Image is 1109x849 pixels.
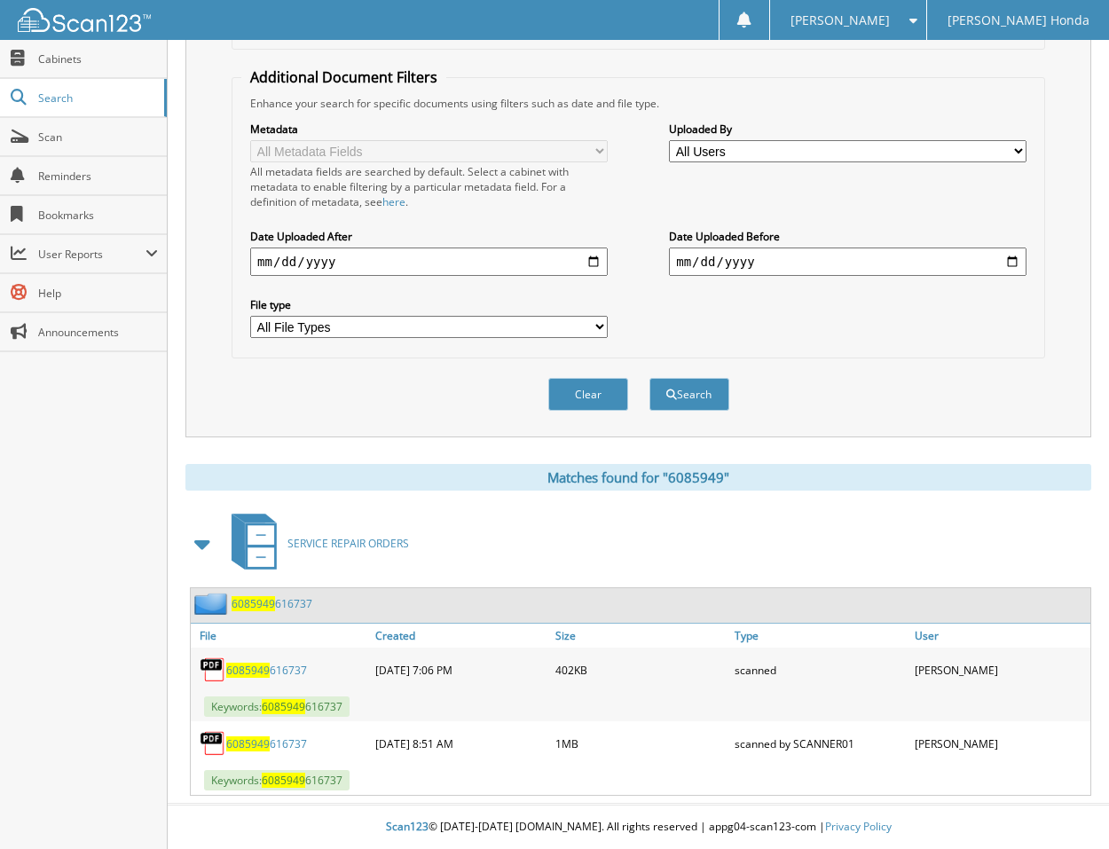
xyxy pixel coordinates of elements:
label: Date Uploaded Before [669,229,1026,244]
span: [PERSON_NAME] [790,15,890,26]
span: Keywords: 616737 [204,770,350,790]
a: Size [551,624,731,648]
img: PDF.png [200,730,226,757]
img: scan123-logo-white.svg [18,8,151,32]
span: 6085949 [232,596,275,611]
span: Scan [38,130,158,145]
a: File [191,624,371,648]
label: Metadata [250,122,608,137]
div: scanned by SCANNER01 [730,726,910,761]
a: Type [730,624,910,648]
a: User [910,624,1090,648]
label: Date Uploaded After [250,229,608,244]
span: Announcements [38,325,158,340]
legend: Additional Document Filters [241,67,446,87]
a: 6085949616737 [232,596,312,611]
div: [DATE] 7:06 PM [371,652,551,688]
input: start [250,248,608,276]
div: scanned [730,652,910,688]
span: SERVICE REPAIR ORDERS [287,536,409,551]
span: Bookmarks [38,208,158,223]
div: 402KB [551,652,731,688]
input: end [669,248,1026,276]
span: Keywords: 616737 [204,696,350,717]
div: [DATE] 8:51 AM [371,726,551,761]
span: 6085949 [262,699,305,714]
a: SERVICE REPAIR ORDERS [221,508,409,578]
span: 6085949 [226,663,270,678]
img: PDF.png [200,656,226,683]
span: Search [38,90,155,106]
div: All metadata fields are searched by default. Select a cabinet with metadata to enable filtering b... [250,164,608,209]
div: [PERSON_NAME] [910,652,1090,688]
span: Scan123 [386,819,429,834]
span: Reminders [38,169,158,184]
button: Clear [548,378,628,411]
span: Cabinets [38,51,158,67]
div: © [DATE]-[DATE] [DOMAIN_NAME]. All rights reserved | appg04-scan123-com | [168,806,1109,849]
label: File type [250,297,608,312]
a: 6085949616737 [226,663,307,678]
div: Enhance your search for specific documents using filters such as date and file type. [241,96,1035,111]
span: 6085949 [226,736,270,751]
span: Help [38,286,158,301]
span: User Reports [38,247,146,262]
label: Uploaded By [669,122,1026,137]
a: Privacy Policy [825,819,892,834]
span: 6085949 [262,773,305,788]
div: 1MB [551,726,731,761]
span: [PERSON_NAME] Honda [948,15,1089,26]
img: folder2.png [194,593,232,615]
a: 6085949616737 [226,736,307,751]
div: Matches found for "6085949" [185,464,1091,491]
a: Created [371,624,551,648]
button: Search [649,378,729,411]
div: [PERSON_NAME] [910,726,1090,761]
a: here [382,194,405,209]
